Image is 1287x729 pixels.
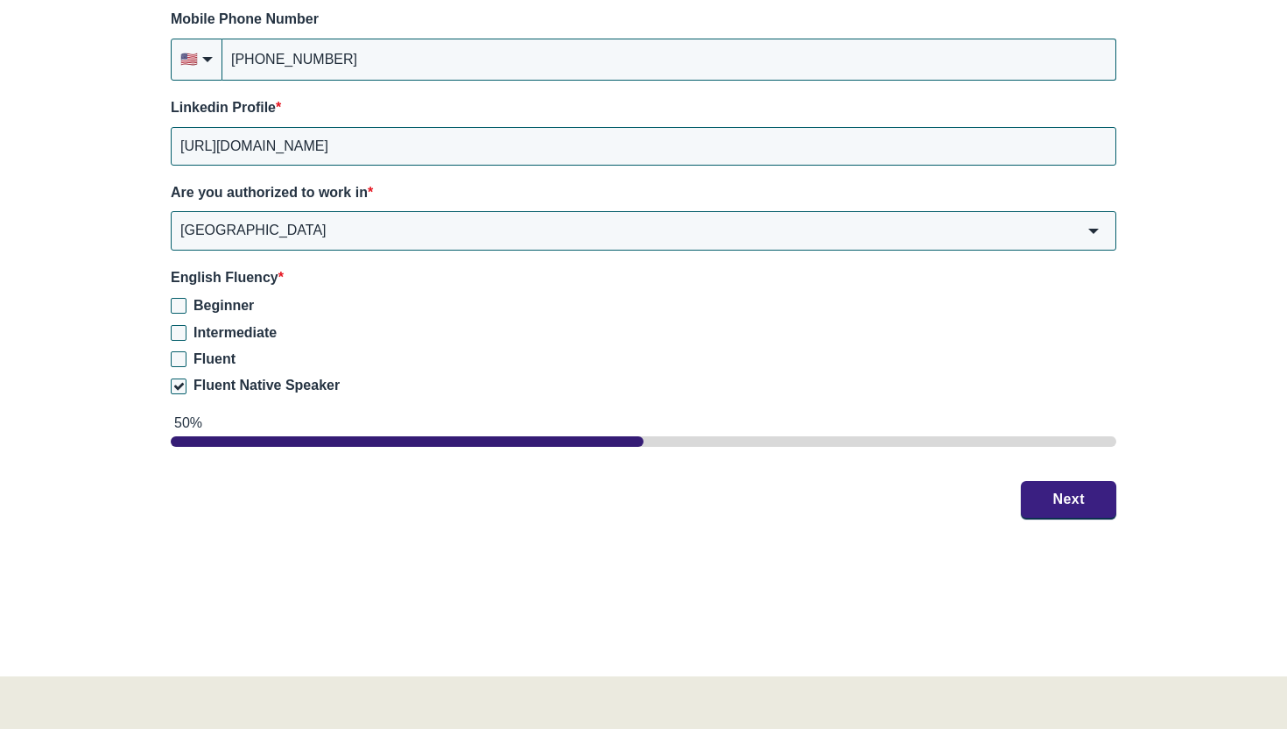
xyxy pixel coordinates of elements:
[193,351,236,366] span: Fluent
[171,298,186,314] input: Beginner
[171,379,186,394] input: Fluent Native Speaker
[193,298,254,313] span: Beginner
[180,50,198,69] span: flag
[171,325,186,341] input: Intermediate
[171,436,1116,447] div: page 1 of 2
[174,414,1116,433] div: 50%
[171,11,319,26] span: Mobile Phone Number
[193,378,340,393] span: Fluent Native Speaker
[1021,481,1116,518] button: Next
[171,351,186,367] input: Fluent
[171,185,368,200] span: Are you authorized to work in
[193,325,277,340] span: Intermediate
[171,100,276,115] span: Linkedin Profile
[171,270,278,285] span: English Fluency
